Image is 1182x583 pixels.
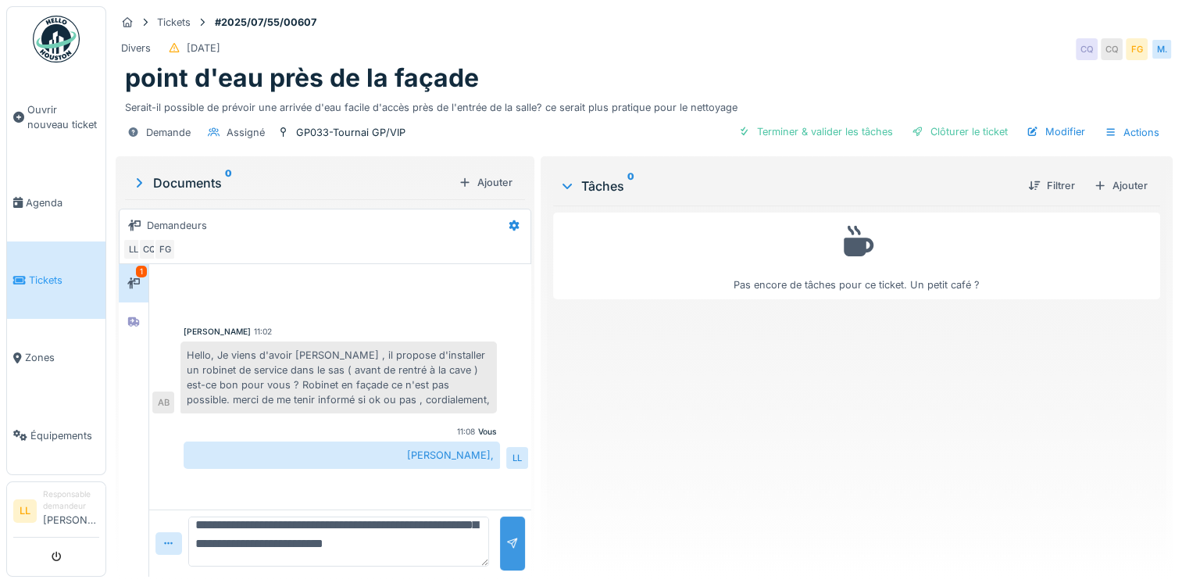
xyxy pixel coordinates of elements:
[1076,38,1098,60] div: CQ
[296,125,405,140] div: GP033-Tournai GP/VIP
[7,164,105,241] a: Agenda
[26,195,99,210] span: Agenda
[157,15,191,30] div: Tickets
[29,273,99,288] span: Tickets
[1087,175,1154,196] div: Ajouter
[1022,175,1081,196] div: Filtrer
[254,326,272,338] div: 11:02
[147,218,207,233] div: Demandeurs
[7,319,105,396] a: Zones
[1126,38,1148,60] div: FG
[13,499,37,523] li: LL
[7,241,105,319] a: Tickets
[125,63,479,93] h1: point d'eau près de la façade
[43,488,99,513] div: Responsable demandeur
[138,238,160,260] div: CQ
[43,488,99,534] li: [PERSON_NAME]
[452,172,519,193] div: Ajouter
[184,326,251,338] div: [PERSON_NAME]
[227,125,265,140] div: Assigné
[184,442,500,469] div: [PERSON_NAME],
[457,426,475,438] div: 11:08
[152,392,174,413] div: AB
[1020,121,1091,142] div: Modifier
[559,177,1016,195] div: Tâches
[7,71,105,164] a: Ouvrir nouveau ticket
[506,447,528,469] div: LL
[123,238,145,260] div: LL
[563,220,1150,292] div: Pas encore de tâches pour ce ticket. Un petit café ?
[732,121,899,142] div: Terminer & valider les tâches
[121,41,151,55] div: Divers
[225,173,232,192] sup: 0
[131,173,452,192] div: Documents
[136,266,147,277] div: 1
[27,102,99,132] span: Ouvrir nouveau ticket
[1101,38,1123,60] div: CQ
[1098,121,1166,144] div: Actions
[33,16,80,63] img: Badge_color-CXgf-gQk.svg
[154,238,176,260] div: FG
[209,15,323,30] strong: #2025/07/55/00607
[187,41,220,55] div: [DATE]
[905,121,1014,142] div: Clôturer le ticket
[627,177,634,195] sup: 0
[1151,38,1173,60] div: M.
[478,426,497,438] div: Vous
[146,125,191,140] div: Demande
[30,428,99,443] span: Équipements
[125,94,1163,115] div: Serait-il possible de prévoir une arrivée d'eau facile d'accès près de l'entrée de la salle? ce s...
[7,397,105,474] a: Équipements
[13,488,99,538] a: LL Responsable demandeur[PERSON_NAME]
[25,350,99,365] span: Zones
[180,342,497,414] div: Hello, Je viens d'avoir [PERSON_NAME] , il propose d'installer un robinet de service dans le sas ...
